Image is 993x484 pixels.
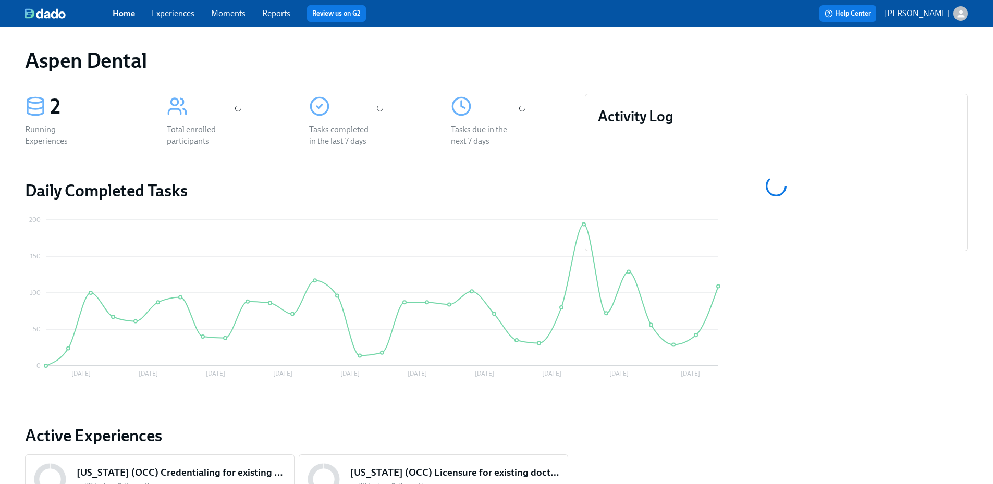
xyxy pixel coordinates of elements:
[273,370,292,377] tspan: [DATE]
[25,8,66,19] img: dado
[36,362,41,369] tspan: 0
[542,370,561,377] tspan: [DATE]
[819,5,876,22] button: Help Center
[312,8,361,19] a: Review us on G2
[885,6,968,21] button: [PERSON_NAME]
[262,8,290,18] a: Reports
[152,8,194,18] a: Experiences
[451,124,518,147] div: Tasks due in the next 7 days
[309,124,376,147] div: Tasks completed in the last 7 days
[25,425,568,446] a: Active Experiences
[113,8,135,18] a: Home
[71,370,91,377] tspan: [DATE]
[307,5,366,22] button: Review us on G2
[408,370,427,377] tspan: [DATE]
[29,216,41,224] tspan: 200
[340,370,360,377] tspan: [DATE]
[25,124,92,147] div: Running Experiences
[25,180,568,201] h2: Daily Completed Tasks
[825,8,871,19] span: Help Center
[681,370,700,377] tspan: [DATE]
[350,466,559,479] h5: [US_STATE] (OCC) Licensure for existing doctors
[885,8,949,19] p: [PERSON_NAME]
[33,326,41,333] tspan: 50
[30,253,41,260] tspan: 150
[50,94,142,120] div: 2
[139,370,158,377] tspan: [DATE]
[206,370,225,377] tspan: [DATE]
[77,466,286,479] h5: [US_STATE] (OCC) Credentialing for existing doctors [QR Code enrollment]
[30,289,41,296] tspan: 100
[598,107,955,126] h3: Activity Log
[211,8,246,18] a: Moments
[475,370,494,377] tspan: [DATE]
[25,8,113,19] a: dado
[609,370,629,377] tspan: [DATE]
[25,48,146,73] h1: Aspen Dental
[167,124,234,147] div: Total enrolled participants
